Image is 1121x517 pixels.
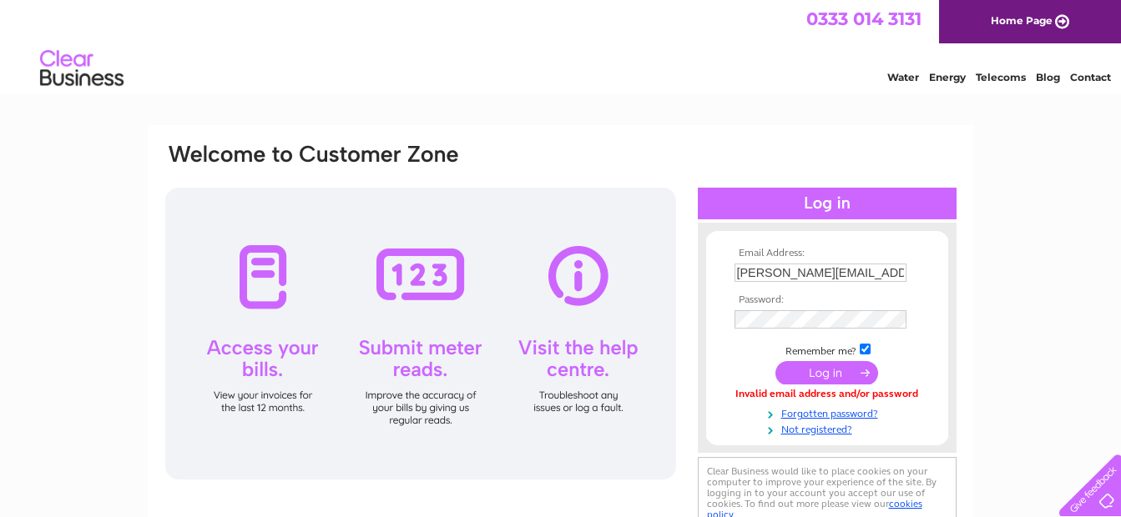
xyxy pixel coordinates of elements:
a: Telecoms [976,71,1026,83]
a: Energy [929,71,966,83]
th: Email Address: [730,248,924,259]
a: Contact [1070,71,1111,83]
td: Remember me? [730,341,924,358]
div: Invalid email address and/or password [735,389,920,400]
a: Not registered? [735,420,924,436]
a: Water [887,71,919,83]
a: Blog [1036,71,1060,83]
input: Submit [775,361,878,384]
a: Forgotten password? [735,404,924,420]
img: logo.png [39,43,124,94]
a: 0333 014 3131 [806,8,922,29]
div: Clear Business is a trading name of Verastar Limited (registered in [GEOGRAPHIC_DATA] No. 3667643... [167,9,956,81]
th: Password: [730,294,924,306]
